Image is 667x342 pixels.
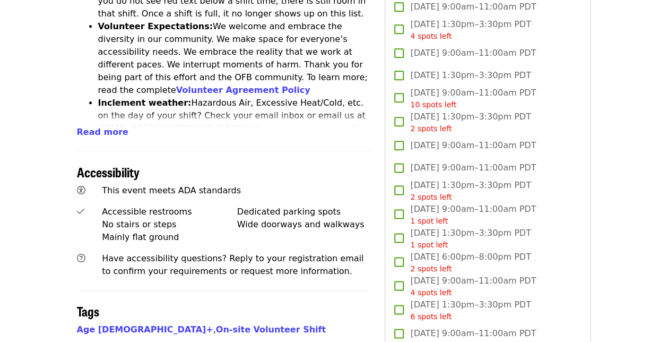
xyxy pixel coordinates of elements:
[410,87,536,110] span: [DATE] 9:00am–11:00am PDT
[410,327,536,340] span: [DATE] 9:00am–11:00am PDT
[77,324,213,335] a: Age [DEMOGRAPHIC_DATA]+
[102,253,363,276] span: Have accessibility questions? Reply to your registration email to confirm your requirements or re...
[237,218,373,231] div: Wide doorways and walkways
[410,139,536,152] span: [DATE] 9:00am–11:00am PDT
[102,231,237,244] div: Mainly flat ground
[237,206,373,218] div: Dedicated parking spots
[98,21,213,31] strong: Volunteer Expectations:
[410,264,452,273] span: 2 spots left
[77,185,85,195] i: universal-access icon
[77,302,99,320] span: Tags
[410,227,531,251] span: [DATE] 1:30pm–3:30pm PDT
[410,241,448,249] span: 1 spot left
[410,251,531,275] span: [DATE] 6:00pm–8:00pm PDT
[410,193,452,201] span: 2 spots left
[410,69,531,82] span: [DATE] 1:30pm–3:30pm PDT
[77,253,85,263] i: question-circle icon
[98,20,373,97] li: We welcome and embrace the diversity in our community. We make space for everyone’s accessibility...
[410,1,536,13] span: [DATE] 9:00am–11:00am PDT
[216,324,326,335] a: On-site Volunteer Shift
[410,124,452,133] span: 2 spots left
[410,32,452,40] span: 4 spots left
[98,98,192,108] strong: Inclement weather:
[410,298,531,322] span: [DATE] 1:30pm–3:30pm PDT
[410,288,452,297] span: 4 spots left
[77,163,140,181] span: Accessibility
[410,275,536,298] span: [DATE] 9:00am–11:00am PDT
[98,97,373,160] li: Hazardous Air, Excessive Heat/Cold, etc. on the day of your shift? Check your email inbox or emai...
[410,217,448,225] span: 1 spot left
[410,100,456,109] span: 10 spots left
[410,312,452,321] span: 6 spots left
[410,203,536,227] span: [DATE] 9:00am–11:00am PDT
[102,185,241,195] span: This event meets ADA standards
[77,324,216,335] span: ,
[77,127,128,137] span: Read more
[77,207,84,217] i: check icon
[102,206,237,218] div: Accessible restrooms
[102,218,237,231] div: No stairs or steps
[410,179,531,203] span: [DATE] 1:30pm–3:30pm PDT
[410,110,531,134] span: [DATE] 1:30pm–3:30pm PDT
[77,126,128,139] button: Read more
[410,161,536,174] span: [DATE] 9:00am–11:00am PDT
[410,47,536,59] span: [DATE] 9:00am–11:00am PDT
[176,85,310,95] a: Volunteer Agreement Policy
[410,18,531,42] span: [DATE] 1:30pm–3:30pm PDT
